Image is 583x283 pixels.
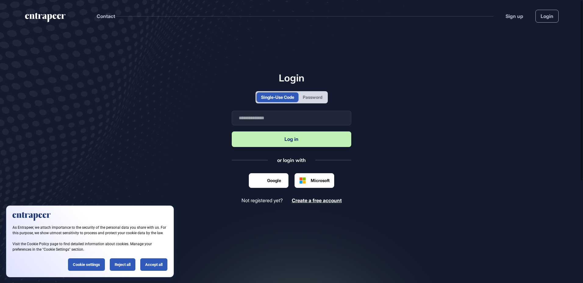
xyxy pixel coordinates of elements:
[277,157,306,163] div: or login with
[311,177,330,184] span: Microsoft
[232,131,351,147] button: Log in
[232,72,351,84] h1: Login
[303,94,322,100] div: Password
[292,198,342,203] a: Create a free account
[261,94,294,100] div: Single-Use Code
[241,198,283,203] span: Not registered yet?
[506,13,523,20] a: Sign up
[24,13,66,24] a: entrapeer-logo
[535,10,559,23] a: Login
[97,12,115,20] button: Contact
